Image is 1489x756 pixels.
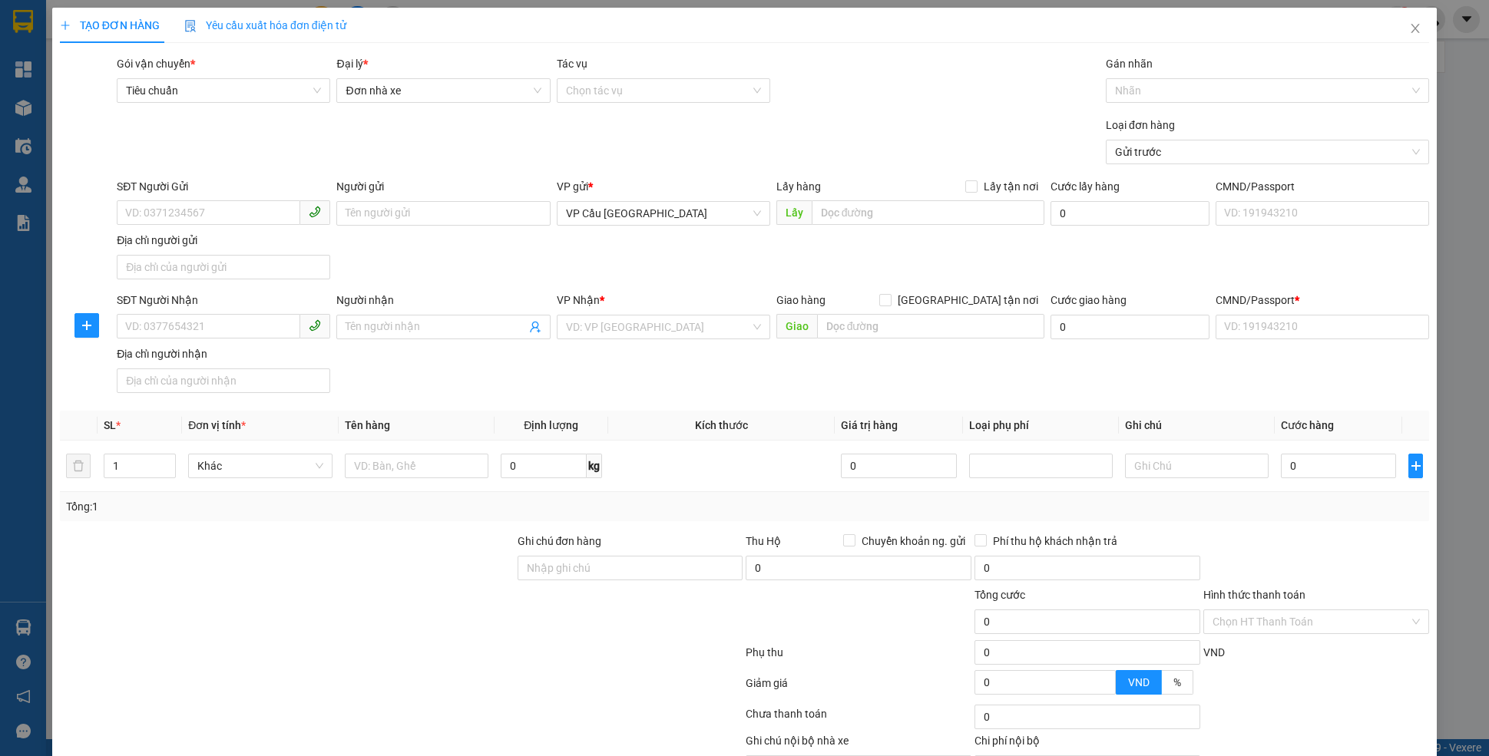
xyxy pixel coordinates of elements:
[566,202,761,225] span: VP Cầu Sài Gòn
[336,58,367,70] span: Đại lý
[1051,201,1209,226] input: Cước lấy hàng
[776,314,817,338] span: Giao
[117,178,330,195] div: SĐT Người Gửi
[744,705,973,732] div: Chưa thanh toán
[336,178,550,195] div: Người gửi
[776,294,826,306] span: Giao hàng
[978,178,1044,195] span: Lấy tận nơi
[126,79,321,102] span: Tiêu chuẩn
[974,732,1200,755] div: Chi phí nội bộ
[345,454,488,478] input: VD: Bàn, Ghế
[744,644,973,671] div: Phụ thu
[518,556,743,580] input: Ghi chú đơn hàng
[184,19,346,31] span: Yêu cầu xuất hóa đơn điện tử
[1173,676,1181,688] span: %
[74,313,99,338] button: plus
[1115,140,1420,163] span: Gửi trước
[817,314,1045,338] input: Dọc đường
[1203,589,1305,601] label: Hình thức thanh toán
[197,454,323,477] span: Khác
[117,292,330,309] div: SĐT Người Nhận
[587,454,602,478] span: kg
[1216,178,1429,195] div: CMND/Passport
[1409,460,1422,472] span: plus
[695,419,748,431] span: Kích thước
[776,180,821,193] span: Lấy hàng
[1203,646,1225,659] span: VND
[557,294,600,306] span: VP Nhận
[117,255,330,279] input: Địa chỉ của người gửi
[1216,292,1429,309] div: CMND/Passport
[75,319,98,332] span: plus
[309,206,321,218] span: phone
[974,589,1025,601] span: Tổng cước
[1051,315,1209,339] input: Cước giao hàng
[336,292,550,309] div: Người nhận
[117,345,330,362] div: Địa chỉ người nhận
[557,58,587,70] label: Tác vụ
[1106,119,1175,131] label: Loại đơn hàng
[1408,454,1423,478] button: plus
[841,419,898,431] span: Giá trị hàng
[60,20,71,31] span: plus
[1128,676,1150,688] span: VND
[812,200,1045,225] input: Dọc đường
[855,533,971,550] span: Chuyển khoản ng. gửi
[524,419,578,431] span: Định lượng
[66,498,575,515] div: Tổng: 1
[1281,419,1334,431] span: Cước hàng
[184,20,197,32] img: icon
[518,535,602,547] label: Ghi chú đơn hàng
[1106,58,1153,70] label: Gán nhãn
[987,533,1123,550] span: Phí thu hộ khách nhận trả
[66,454,91,478] button: delete
[963,411,1119,441] th: Loại phụ phí
[1409,22,1421,35] span: close
[841,454,956,478] input: 0
[744,675,973,702] div: Giảm giá
[746,535,781,547] span: Thu Hộ
[557,178,770,195] div: VP gửi
[1051,180,1120,193] label: Cước lấy hàng
[892,292,1044,309] span: [GEOGRAPHIC_DATA] tận nơi
[529,321,541,333] span: user-add
[1119,411,1275,441] th: Ghi chú
[188,419,246,431] span: Đơn vị tính
[1051,294,1127,306] label: Cước giao hàng
[345,419,390,431] span: Tên hàng
[117,58,195,70] span: Gói vận chuyển
[776,200,812,225] span: Lấy
[346,79,541,102] span: Đơn nhà xe
[60,19,160,31] span: TẠO ĐƠN HÀNG
[1394,8,1437,51] button: Close
[1125,454,1269,478] input: Ghi Chú
[117,368,330,393] input: Địa chỉ của người nhận
[104,419,116,431] span: SL
[746,732,971,755] div: Ghi chú nội bộ nhà xe
[309,319,321,332] span: phone
[117,232,330,249] div: Địa chỉ người gửi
